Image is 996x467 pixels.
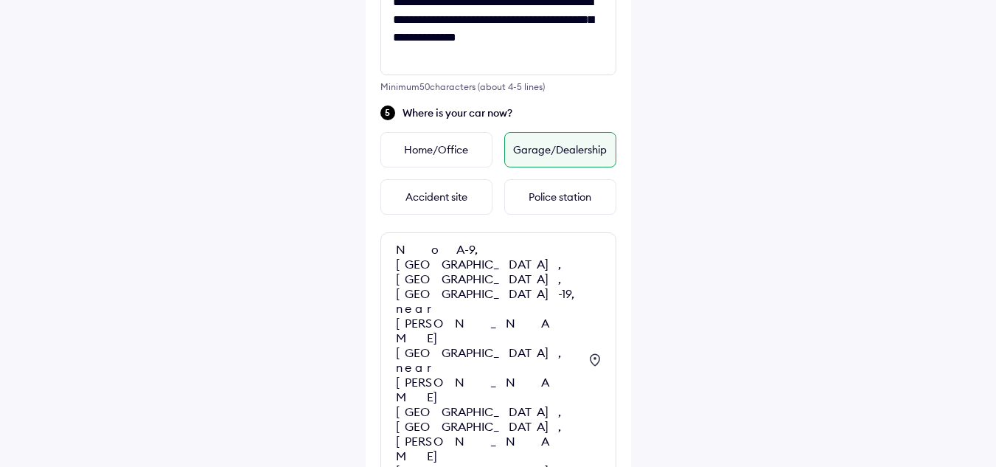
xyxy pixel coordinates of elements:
span: Where is your car now? [403,105,616,120]
div: Accident site [380,179,492,215]
div: Minimum 50 characters (about 4-5 lines) [380,81,616,92]
div: Home/Office [380,132,492,167]
div: Police station [504,179,616,215]
div: Garage/Dealership [504,132,616,167]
